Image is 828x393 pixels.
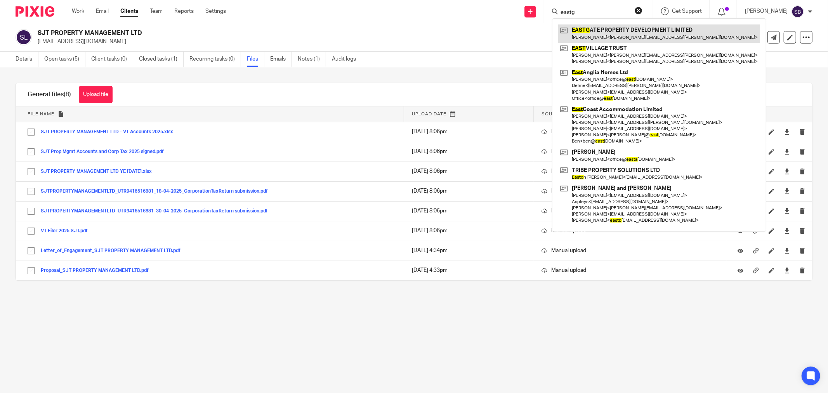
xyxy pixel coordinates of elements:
[24,184,38,199] input: Select
[41,209,274,214] button: SJTPROPERTYMANAGEMENTLTD_UTR9416516881_30-04-2025_CorporationTaxReturn submission.pdf
[412,187,526,195] p: [DATE] 8:06pm
[24,224,38,238] input: Select
[24,243,38,258] input: Select
[412,227,526,235] p: [DATE] 8:06pm
[24,144,38,159] input: Select
[38,29,573,37] h2: SJT PROPERTY MANAGEMENT LTD
[542,148,719,155] p: Manual upload
[784,207,790,215] a: Download
[247,52,264,67] a: Files
[24,263,38,278] input: Select
[542,187,719,195] p: Manual upload
[91,52,133,67] a: Client tasks (0)
[412,148,526,155] p: [DATE] 8:06pm
[560,9,630,16] input: Search
[784,187,790,195] a: Download
[41,169,158,174] button: SJT PROPERTY MANAGEMENT LTD YE [DATE].xlsx
[542,207,719,215] p: Manual upload
[28,112,54,116] span: File name
[784,167,790,175] a: Download
[270,52,292,67] a: Emails
[298,52,326,67] a: Notes (1)
[412,167,526,175] p: [DATE] 8:06pm
[96,7,109,15] a: Email
[542,266,719,274] p: Manual upload
[542,167,719,175] p: Manual upload
[16,6,54,17] img: Pixie
[784,128,790,136] a: Download
[542,227,719,235] p: Manual upload
[41,228,94,234] button: VT Filer 2025 SJT.pdf
[16,52,38,67] a: Details
[174,7,194,15] a: Reports
[542,128,719,136] p: Manual upload
[412,247,526,254] p: [DATE] 4:34pm
[38,38,707,45] p: [EMAIL_ADDRESS][DOMAIN_NAME]
[41,129,179,135] button: SJT PROPERTY MANAGEMENT LTD - VT Accounts 2025.xlsx
[635,7,642,14] button: Clear
[41,248,186,254] button: Letter_of_Engagement_SJT PROPERTY MANAGEMENT LTD.pdf
[72,7,84,15] a: Work
[28,90,71,99] h1: General files
[24,164,38,179] input: Select
[64,91,71,97] span: (8)
[16,29,32,45] img: svg%3E
[332,52,362,67] a: Audit logs
[120,7,138,15] a: Clients
[41,268,154,273] button: Proposal_SJT PROPERTY MANAGEMENT LTD.pdf
[412,266,526,274] p: [DATE] 4:33pm
[745,7,788,15] p: [PERSON_NAME]
[784,247,790,254] a: Download
[542,247,719,254] p: Manual upload
[412,207,526,215] p: [DATE] 8:06pm
[542,112,562,116] span: Source
[412,128,526,136] p: [DATE] 8:06pm
[24,204,38,219] input: Select
[79,86,113,103] button: Upload file
[792,5,804,18] img: svg%3E
[412,112,446,116] span: Upload date
[784,148,790,155] a: Download
[150,7,163,15] a: Team
[139,52,184,67] a: Closed tasks (1)
[189,52,241,67] a: Recurring tasks (0)
[24,125,38,139] input: Select
[41,189,274,194] button: SJTPROPERTYMANAGEMENTLTD_UTR9416516881_18-04-2025_CorporationTaxReturn submission.pdf
[205,7,226,15] a: Settings
[41,149,170,155] button: SJT Prop Mgmt Accounts and Corp Tax 2025 signed.pdf
[784,227,790,235] a: Download
[44,52,85,67] a: Open tasks (5)
[672,9,702,14] span: Get Support
[784,266,790,274] a: Download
